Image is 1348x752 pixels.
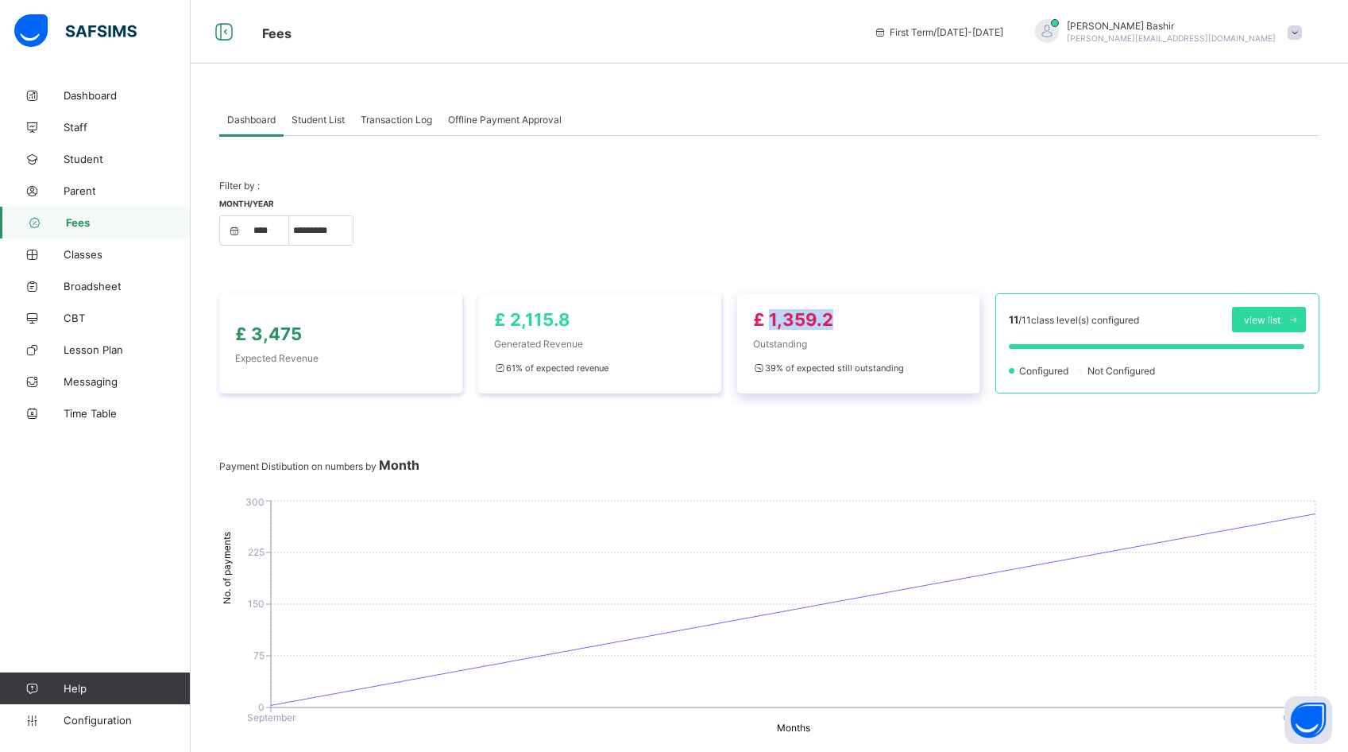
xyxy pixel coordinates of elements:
span: Lesson Plan [64,343,191,356]
span: Outstanding [753,338,964,350]
span: Configured [1018,365,1073,377]
span: session/term information [874,26,1003,38]
span: Not Configured [1086,365,1160,377]
span: Month/Year [219,199,274,208]
span: 11 [1009,313,1018,326]
span: Filter by : [219,180,260,192]
span: [PERSON_NAME] Bashir [1067,20,1276,32]
span: Transaction Log [361,114,432,126]
span: 61 % of expected revenue [494,362,608,374]
span: Student [64,153,191,165]
span: Payment Distibution on numbers by [219,460,419,472]
span: view list [1244,314,1280,326]
tspan: 225 [248,546,265,558]
span: Broadsheet [64,280,191,293]
tspan: 150 [248,598,265,610]
span: Classes [64,248,191,261]
span: Offline Payment Approval [448,114,562,126]
tspan: 0 [258,701,265,713]
span: CBT [64,312,191,324]
span: Expected Revenue [235,352,446,364]
span: 39 % of expected still outstanding [753,362,904,374]
tspan: 300 [245,496,265,508]
button: Open asap [1284,696,1332,744]
span: £ 1,359.2 [753,309,833,330]
span: Time Table [64,407,191,420]
tspan: October [1283,711,1319,723]
span: Month [379,457,419,473]
span: Fees [66,216,191,229]
tspan: No. of payments [221,532,233,604]
span: Staff [64,121,191,134]
span: Messaging [64,375,191,388]
span: £ 3,475 [235,324,302,344]
span: Help [64,682,190,695]
span: [PERSON_NAME][EMAIL_ADDRESS][DOMAIN_NAME] [1067,33,1276,43]
span: Generated Revenue [494,338,705,350]
div: HamidBashir [1019,19,1310,45]
tspan: 75 [253,649,265,661]
span: £ 2,115.8 [494,309,570,330]
span: Dashboard [64,89,191,102]
span: Dashboard [227,114,276,126]
span: Student List [292,114,345,126]
img: safsims [14,14,137,48]
span: Configuration [64,714,190,727]
span: Fees [262,25,292,41]
tspan: Months [777,722,810,734]
span: Parent [64,184,191,197]
tspan: September [247,711,296,723]
span: / 11 class level(s) configured [1018,314,1139,326]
